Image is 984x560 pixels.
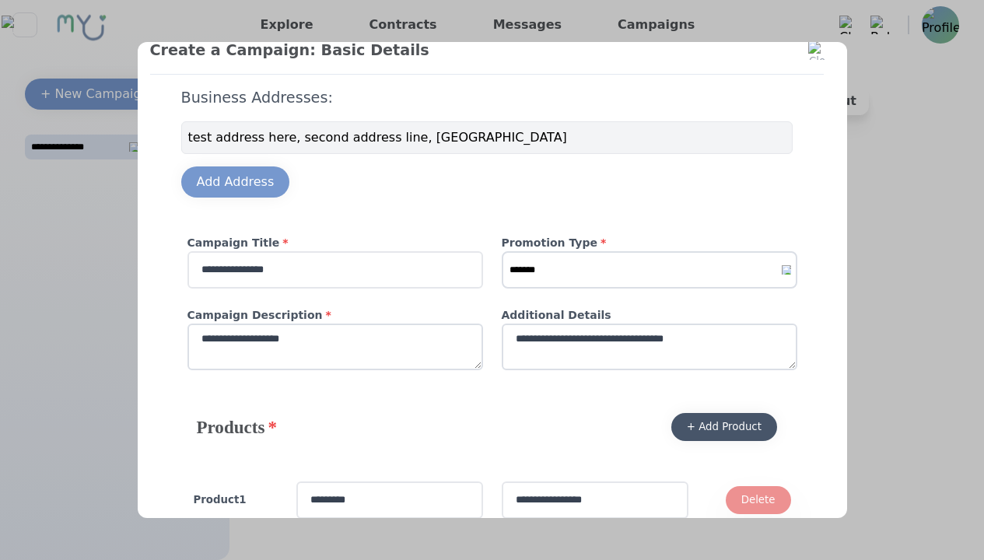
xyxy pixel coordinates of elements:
div: Add Address [197,173,275,191]
h4: Promotion Type [502,235,797,251]
button: Add Address [181,166,290,198]
h4: Product 1 [194,492,278,508]
button: + Add Product [671,413,777,441]
div: + Add Product [687,419,762,435]
img: Close [808,41,827,60]
h4: Campaign Description [187,307,483,324]
h2: Create a Campaign: Basic Details [150,40,824,61]
h4: Campaign Title [187,235,483,251]
h4: Additional Details [502,307,797,324]
h4: Business Addresses: [181,87,793,109]
button: Delete [726,486,791,514]
div: test address here, second address line, [GEOGRAPHIC_DATA] [181,121,793,154]
div: Delete [741,492,776,508]
h4: Products [197,415,277,439]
